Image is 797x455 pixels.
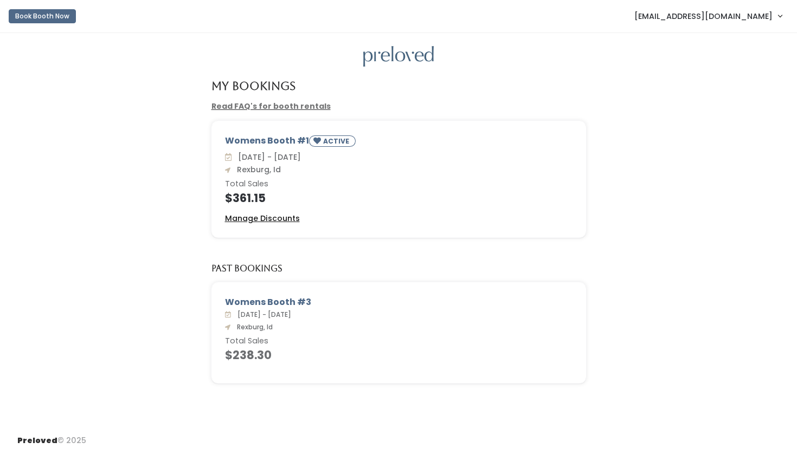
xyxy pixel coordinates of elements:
[225,213,300,224] a: Manage Discounts
[634,10,773,22] span: [EMAIL_ADDRESS][DOMAIN_NAME]
[323,136,351,146] small: ACTIVE
[234,152,301,162] span: [DATE] - [DATE]
[9,9,76,23] button: Book Booth Now
[233,322,273,331] span: Rexburg, Id
[225,349,573,361] h4: $238.30
[363,46,434,67] img: preloved logo
[17,426,86,446] div: © 2025
[9,4,76,28] a: Book Booth Now
[211,264,282,274] h5: Past Bookings
[225,180,573,188] h6: Total Sales
[225,296,573,309] div: Womens Booth #3
[211,80,295,92] h4: My Bookings
[225,337,573,346] h6: Total Sales
[233,310,291,319] span: [DATE] - [DATE]
[233,164,281,175] span: Rexburg, Id
[17,435,57,446] span: Preloved
[211,101,331,112] a: Read FAQ's for booth rentals
[225,134,573,151] div: Womens Booth #1
[624,4,793,28] a: [EMAIL_ADDRESS][DOMAIN_NAME]
[225,192,573,204] h4: $361.15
